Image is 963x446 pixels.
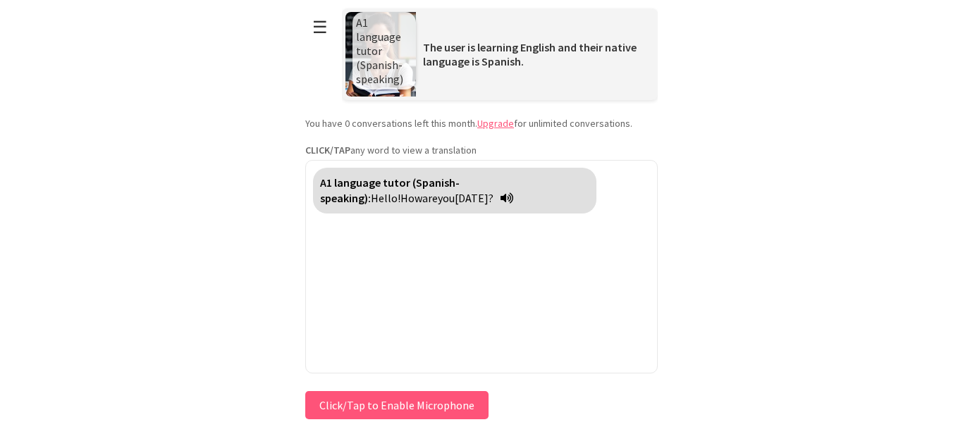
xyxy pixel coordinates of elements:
[438,191,455,205] span: you
[305,144,350,156] strong: CLICK/TAP
[423,40,637,68] span: The user is learning English and their native language is Spanish.
[345,12,416,97] img: Scenario Image
[305,391,489,419] button: Click/Tap to Enable Microphone
[305,117,658,130] p: You have 0 conversations left this month. for unlimited conversations.
[313,168,596,213] div: Click to translate
[320,175,460,205] strong: A1 language tutor (Spanish-speaking):
[400,191,422,205] span: How
[305,9,335,45] button: ☰
[455,191,493,205] span: [DATE]?
[422,191,438,205] span: are
[305,144,658,156] p: any word to view a translation
[477,117,514,130] a: Upgrade
[356,16,403,86] span: A1 language tutor (Spanish-speaking)
[371,191,400,205] span: Hello!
